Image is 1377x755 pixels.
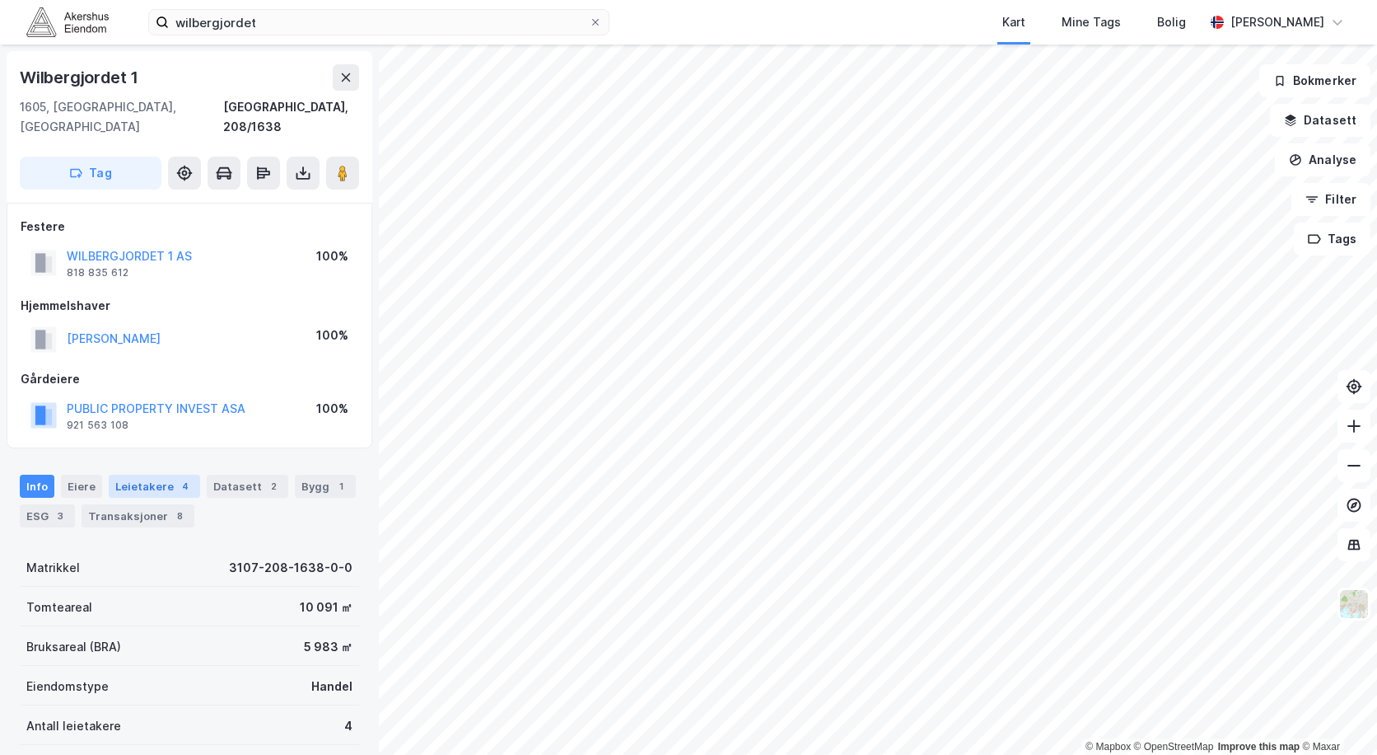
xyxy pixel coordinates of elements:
div: Eiere [61,475,102,498]
button: Tag [20,157,161,190]
div: 3 [52,508,68,524]
div: [PERSON_NAME] [1230,12,1324,32]
div: ESG [20,504,75,528]
div: Bygg [295,475,356,498]
div: 2 [265,478,282,495]
div: Matrikkel [26,558,80,578]
div: Kontrollprogram for chat [1295,676,1377,755]
div: Bolig [1157,12,1186,32]
iframe: Chat Widget [1295,676,1377,755]
div: 3107-208-1638-0-0 [229,558,352,578]
input: Søk på adresse, matrikkel, gårdeiere, leietakere eller personer [169,10,589,35]
div: 100% [316,326,348,345]
div: Mine Tags [1062,12,1121,32]
div: 8 [171,508,188,524]
div: Leietakere [109,475,200,498]
div: Wilbergjordet 1 [20,64,142,91]
div: Handel [311,677,352,696]
div: Tomteareal [26,598,92,617]
button: Datasett [1270,104,1370,137]
button: Bokmerker [1259,64,1370,97]
div: Gårdeiere [21,369,358,389]
div: Hjemmelshaver [21,296,358,316]
div: Datasett [207,475,288,498]
div: 100% [316,246,348,266]
div: 921 563 108 [67,419,128,432]
button: Analyse [1275,143,1370,176]
div: Festere [21,217,358,237]
div: Transaksjoner [82,504,194,528]
div: Info [20,475,54,498]
div: Bruksareal (BRA) [26,637,121,657]
div: Eiendomstype [26,677,109,696]
div: 4 [344,716,352,736]
a: Mapbox [1085,741,1131,753]
a: Improve this map [1218,741,1300,753]
button: Tags [1294,223,1370,256]
div: 5 983 ㎡ [304,637,352,657]
div: 10 091 ㎡ [300,598,352,617]
button: Filter [1291,183,1370,216]
div: Antall leietakere [26,716,121,736]
div: Kart [1002,12,1025,32]
div: [GEOGRAPHIC_DATA], 208/1638 [223,97,359,137]
div: 1 [333,478,349,495]
a: OpenStreetMap [1134,741,1214,753]
div: 100% [316,399,348,419]
div: 818 835 612 [67,266,128,279]
div: 4 [177,478,194,495]
img: akershus-eiendom-logo.9091f326c980b4bce74ccdd9f866810c.svg [26,7,109,36]
img: Z [1338,589,1370,620]
div: 1605, [GEOGRAPHIC_DATA], [GEOGRAPHIC_DATA] [20,97,223,137]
